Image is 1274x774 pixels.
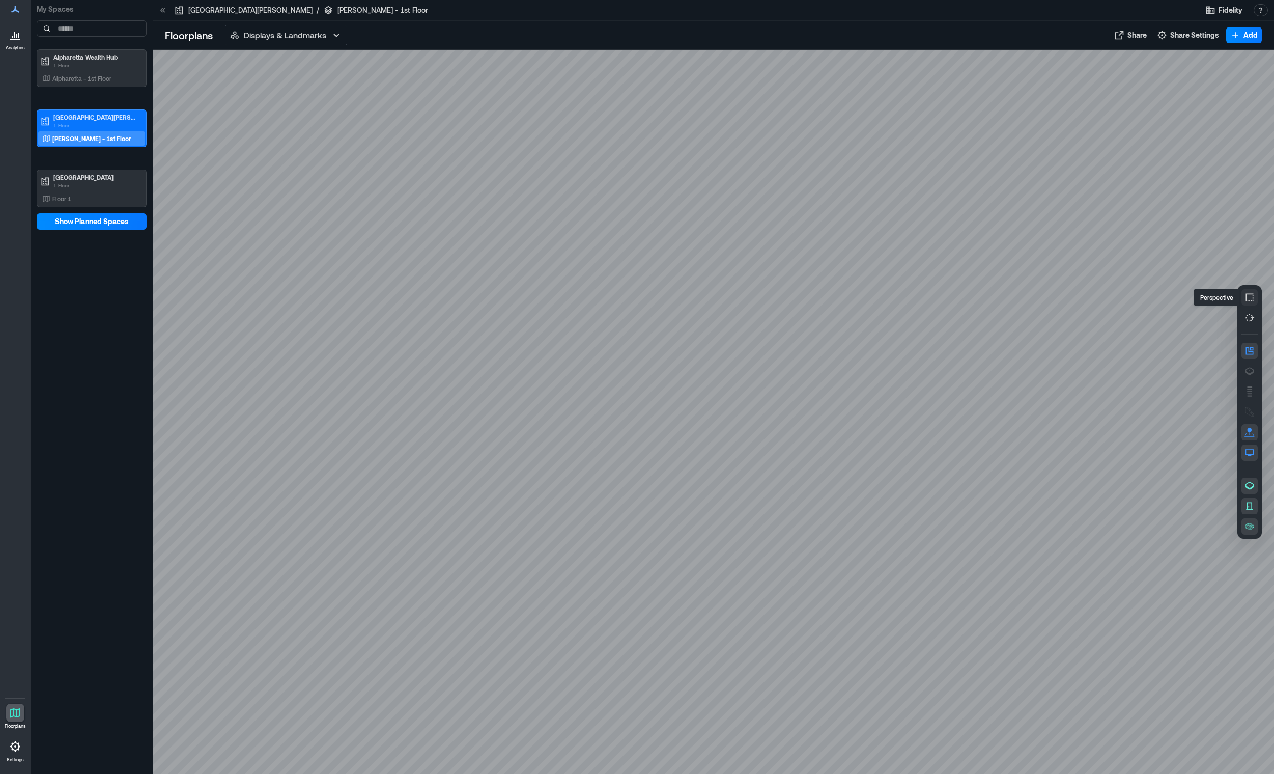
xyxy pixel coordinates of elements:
[53,181,139,189] p: 1 Floor
[1154,27,1222,43] button: Share Settings
[37,4,147,14] p: My Spaces
[37,213,147,230] button: Show Planned Spaces
[53,113,139,121] p: [GEOGRAPHIC_DATA][PERSON_NAME]
[53,121,139,129] p: 1 Floor
[244,29,326,41] p: Displays & Landmarks
[52,134,131,143] p: [PERSON_NAME] - 1st Floor
[1219,5,1242,15] span: Fidelity
[317,5,319,15] p: /
[1226,27,1262,43] button: Add
[55,216,129,227] span: Show Planned Spaces
[53,53,139,61] p: Alpharetta Wealth Hub
[52,195,71,203] p: Floor 1
[165,28,213,42] p: Floorplans
[1111,27,1150,43] button: Share
[188,5,313,15] p: [GEOGRAPHIC_DATA][PERSON_NAME]
[1127,30,1147,40] span: Share
[6,45,25,51] p: Analytics
[5,723,26,729] p: Floorplans
[53,173,139,181] p: [GEOGRAPHIC_DATA]
[7,757,24,763] p: Settings
[1202,2,1245,18] button: Fidelity
[1170,30,1219,40] span: Share Settings
[52,74,111,82] p: Alpharetta - 1st Floor
[337,5,428,15] p: [PERSON_NAME] - 1st Floor
[3,22,28,54] a: Analytics
[225,25,347,45] button: Displays & Landmarks
[2,701,29,732] a: Floorplans
[3,734,27,766] a: Settings
[53,61,139,69] p: 1 Floor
